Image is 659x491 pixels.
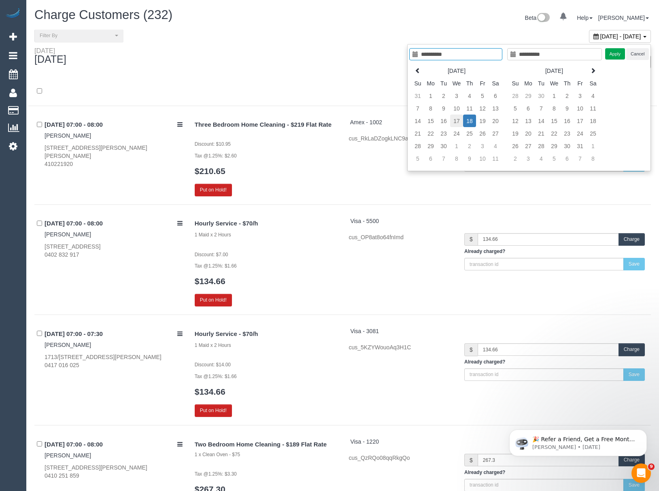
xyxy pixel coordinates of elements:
[489,115,502,127] td: 20
[535,77,548,89] th: Tu
[574,89,587,102] td: 3
[450,152,463,165] td: 8
[464,249,645,254] h5: Already charged?
[587,102,599,115] td: 11
[631,463,651,483] iframe: Intercom live chat
[34,30,123,42] button: Filter By
[535,127,548,140] td: 21
[463,152,476,165] td: 9
[195,451,337,458] div: 1 x Clean Oven - $75
[476,102,489,115] td: 12
[574,115,587,127] td: 17
[437,152,450,165] td: 7
[509,102,522,115] td: 5
[463,102,476,115] td: 11
[522,102,535,115] td: 6
[349,134,453,142] div: cus_RkLaDZogkLNC9a
[45,342,91,348] a: [PERSON_NAME]
[476,140,489,152] td: 3
[45,331,183,338] h4: [DATE] 07:00 - 07:30
[561,115,574,127] td: 16
[522,115,535,127] td: 13
[437,77,450,89] th: Tu
[548,127,561,140] td: 22
[195,276,225,286] a: $134.66
[535,152,548,165] td: 4
[450,140,463,152] td: 1
[464,454,478,466] span: $
[598,15,649,21] a: [PERSON_NAME]
[525,15,550,21] a: Beta
[535,140,548,152] td: 28
[195,121,337,128] h4: Three Bedroom Home Cleaning - $219 Flat Rate
[574,140,587,152] td: 31
[45,441,183,448] h4: [DATE] 07:00 - 08:00
[195,263,237,269] small: Tax @1.25%: $1.66
[437,102,450,115] td: 9
[424,127,437,140] td: 22
[587,115,599,127] td: 18
[424,140,437,152] td: 29
[350,218,379,224] a: Visa - 5500
[574,102,587,115] td: 10
[34,47,74,65] div: [DATE]
[600,33,641,40] span: [DATE] - [DATE]
[411,89,424,102] td: 31
[195,362,231,368] small: Discount: $14.00
[450,127,463,140] td: 24
[350,328,379,334] a: Visa - 3081
[45,463,183,480] div: [STREET_ADDRESS][PERSON_NAME] 0410 251 859
[5,8,21,19] img: Automaid Logo
[34,47,66,54] div: [DATE]
[561,152,574,165] td: 6
[464,258,624,270] input: transaction id
[195,141,231,147] small: Discount: $10.95
[605,48,625,60] button: Apply
[476,89,489,102] td: 5
[561,89,574,102] td: 2
[450,102,463,115] td: 10
[463,140,476,152] td: 2
[424,152,437,165] td: 6
[587,152,599,165] td: 8
[489,127,502,140] td: 27
[535,102,548,115] td: 7
[411,115,424,127] td: 14
[349,454,453,462] div: cus_QzRQo08qqRkgQo
[536,13,550,23] img: New interface
[548,89,561,102] td: 1
[522,140,535,152] td: 27
[509,77,522,89] th: Su
[489,102,502,115] td: 13
[350,119,382,125] a: Amex - 1002
[509,115,522,127] td: 12
[424,77,437,89] th: Mo
[411,77,424,89] th: Su
[574,77,587,89] th: Fr
[489,89,502,102] td: 6
[574,152,587,165] td: 7
[522,152,535,165] td: 3
[45,231,91,238] a: [PERSON_NAME]
[437,89,450,102] td: 2
[648,463,655,470] span: 9
[626,48,649,60] button: Cancel
[577,15,593,21] a: Help
[574,127,587,140] td: 24
[489,140,502,152] td: 4
[522,77,535,89] th: Mo
[411,102,424,115] td: 7
[476,152,489,165] td: 10
[349,343,453,351] div: cus_5KZYWouoAq3H1C
[463,127,476,140] td: 25
[350,438,379,445] span: Visa - 1220
[195,294,232,306] button: Put on Hold!
[509,140,522,152] td: 26
[411,140,424,152] td: 28
[411,127,424,140] td: 21
[34,8,172,22] span: Charge Customers (232)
